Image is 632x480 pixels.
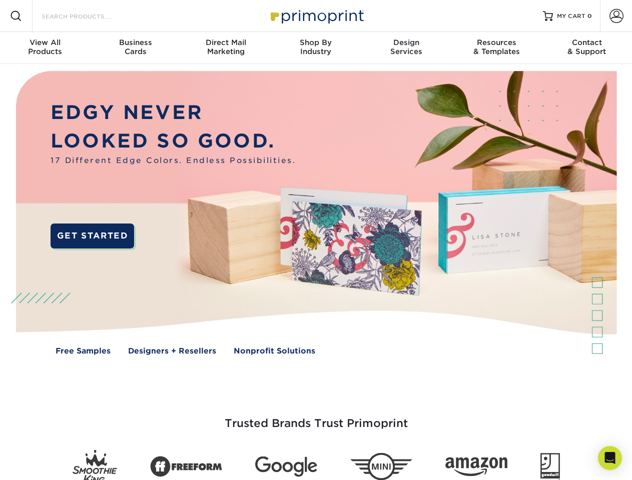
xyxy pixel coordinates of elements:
span: Resources [451,38,541,47]
p: LOOKED SO GOOD. [51,127,296,155]
a: Contact& Support [542,32,632,64]
span: Contact [542,38,632,47]
div: Open Intercom Messenger [598,446,622,470]
a: GET STARTED [51,223,134,248]
a: Nonprofit Solutions [234,345,315,357]
span: 17 Different Edge Colors. Endless Possibilities. [51,155,296,166]
h3: Trusted Brands Trust Primoprint [24,393,609,442]
div: Cards [90,38,180,56]
span: Design [361,38,451,47]
div: & Templates [451,38,541,56]
a: BusinessCards [90,32,180,64]
a: DesignServices [361,32,451,64]
span: 0 [587,12,592,19]
div: Marketing [181,38,271,56]
a: Free Samples [56,345,111,357]
a: Resources& Templates [451,32,541,64]
p: EDGY NEVER [51,98,296,127]
img: Amazon [445,457,507,476]
span: Business [90,38,180,47]
span: Direct Mail [181,38,271,47]
div: & Support [542,38,632,56]
img: Goodwill [540,453,560,480]
img: Primoprint [266,5,366,26]
img: Google [255,456,317,477]
a: Designers + Resellers [128,345,216,357]
div: Industry [271,38,361,56]
span: MY CART [557,12,585,20]
span: Shop By [271,38,361,47]
div: Services [361,38,451,56]
input: SEARCH PRODUCTS..... [41,10,138,22]
a: Shop ByIndustry [271,32,361,64]
a: Direct MailMarketing [181,32,271,64]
